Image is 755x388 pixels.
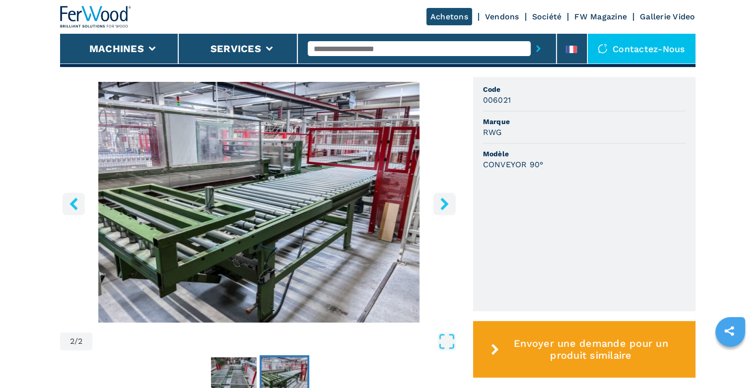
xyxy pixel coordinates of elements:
[483,127,502,138] h3: RWG
[426,8,472,25] a: Achetons
[63,193,85,215] button: left-button
[640,12,695,21] a: Gallerie Video
[78,337,82,345] span: 2
[433,193,456,215] button: right-button
[531,37,546,60] button: submit-button
[713,343,748,381] iframe: Chat
[60,82,458,323] div: Go to Slide 2
[74,337,78,345] span: /
[598,44,608,54] img: Contactez-nous
[483,149,686,159] span: Modèle
[588,34,695,64] div: Contactez-nous
[717,319,742,343] a: sharethis
[483,84,686,94] span: Code
[532,12,562,21] a: Société
[483,159,544,170] h3: CONVEYOR 90°
[473,321,695,378] button: Envoyer une demande pour un produit similaire
[60,6,132,28] img: Ferwood
[483,94,511,106] h3: 006021
[70,337,74,345] span: 2
[574,12,627,21] a: FW Magazine
[89,43,144,55] button: Machines
[503,337,679,361] span: Envoyer une demande pour un produit similaire
[483,117,686,127] span: Marque
[95,332,455,350] button: Open Fullscreen
[210,43,261,55] button: Services
[60,82,458,323] img: Transfert RWG CONVEYOR 90°
[485,12,519,21] a: Vendons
